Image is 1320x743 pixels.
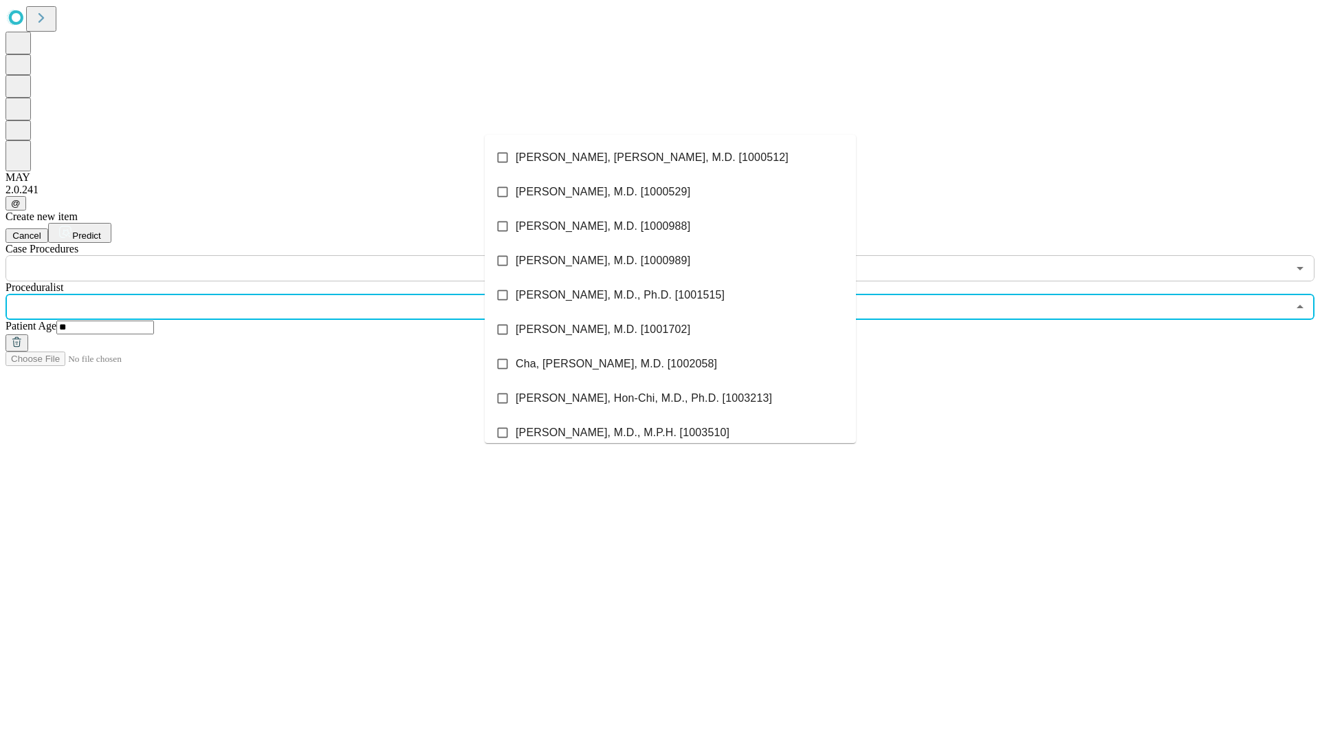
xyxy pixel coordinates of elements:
[516,287,725,303] span: [PERSON_NAME], M.D., Ph.D. [1001515]
[516,218,690,235] span: [PERSON_NAME], M.D. [1000988]
[5,184,1314,196] div: 2.0.241
[72,230,100,241] span: Predict
[1290,297,1310,316] button: Close
[1290,259,1310,278] button: Open
[12,230,41,241] span: Cancel
[516,184,690,200] span: [PERSON_NAME], M.D. [1000529]
[516,390,772,407] span: [PERSON_NAME], Hon-Chi, M.D., Ph.D. [1003213]
[5,243,78,255] span: Scheduled Procedure
[5,281,63,293] span: Proceduralist
[516,321,690,338] span: [PERSON_NAME], M.D. [1001702]
[516,424,729,441] span: [PERSON_NAME], M.D., M.P.H. [1003510]
[5,228,48,243] button: Cancel
[5,211,78,222] span: Create new item
[516,149,789,166] span: [PERSON_NAME], [PERSON_NAME], M.D. [1000512]
[5,320,56,332] span: Patient Age
[48,223,111,243] button: Predict
[5,171,1314,184] div: MAY
[5,196,26,211] button: @
[516,252,690,269] span: [PERSON_NAME], M.D. [1000989]
[516,356,717,372] span: Cha, [PERSON_NAME], M.D. [1002058]
[11,198,21,208] span: @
